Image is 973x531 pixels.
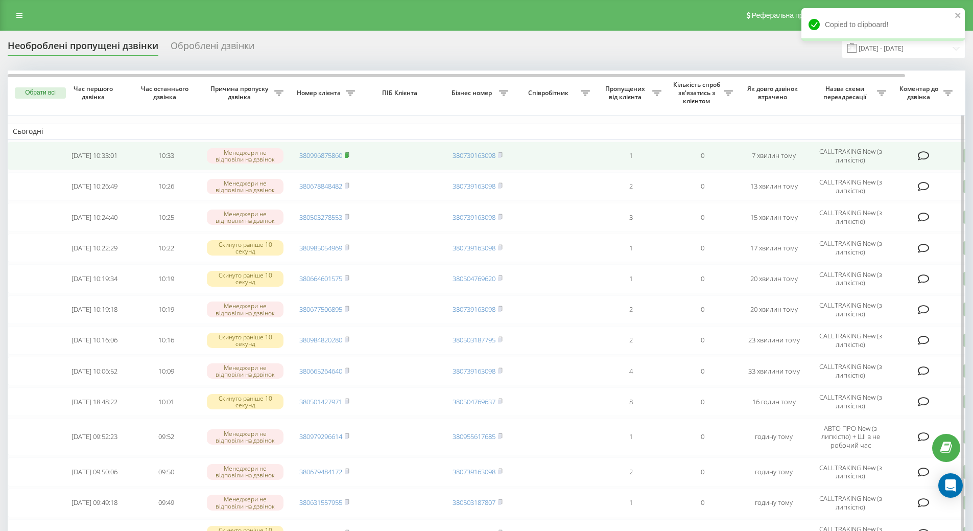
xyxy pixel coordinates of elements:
[447,89,499,97] span: Бізнес номер
[130,326,202,355] td: 10:16
[595,203,667,232] td: 3
[955,11,962,21] button: close
[815,85,877,101] span: Назва схеми переадресації
[667,295,738,324] td: 0
[938,473,963,498] div: Open Intercom Messenger
[299,366,342,376] a: 380665264640
[738,234,810,262] td: 17 хвилин тому
[138,85,194,101] span: Час останнього дзвінка
[59,234,130,262] td: [DATE] 10:22:29
[595,489,667,517] td: 1
[299,397,342,406] a: 380501427971
[667,326,738,355] td: 0
[738,387,810,416] td: 16 годин тому
[207,302,283,317] div: Менеджери не відповіли на дзвінок
[738,142,810,170] td: 7 хвилин тому
[207,85,274,101] span: Причина пропуску дзвінка
[738,203,810,232] td: 15 хвилин тому
[810,457,891,486] td: CALLTRAKING New (з липкістю)
[672,81,724,105] span: Кількість спроб зв'язатись з клієнтом
[299,274,342,283] a: 380664601575
[810,418,891,455] td: АВТО ПРО New (з липкістю) + ШІ в не робочий час
[59,295,130,324] td: [DATE] 10:19:18
[207,179,283,194] div: Менеджери не відповіли на дзвінок
[453,335,495,344] a: 380503187795
[667,357,738,385] td: 0
[810,489,891,517] td: CALLTRAKING New (з липкістю)
[738,357,810,385] td: 33 хвилини тому
[130,234,202,262] td: 10:22
[130,418,202,455] td: 09:52
[207,240,283,256] div: Скинуто раніше 10 секунд
[294,89,346,97] span: Номер клієнта
[299,335,342,344] a: 380984820280
[810,172,891,201] td: CALLTRAKING New (з липкістю)
[299,498,342,507] a: 380631557955
[746,85,801,101] span: Як довго дзвінок втрачено
[810,264,891,293] td: CALLTRAKING New (з липкістю)
[130,489,202,517] td: 09:49
[595,234,667,262] td: 1
[738,264,810,293] td: 20 хвилин тому
[171,40,254,56] div: Оброблені дзвінки
[453,151,495,160] a: 380739163098
[453,498,495,507] a: 380503187807
[299,432,342,441] a: 380979296614
[667,489,738,517] td: 0
[207,495,283,510] div: Менеджери не відповіли на дзвінок
[59,264,130,293] td: [DATE] 10:19:34
[59,357,130,385] td: [DATE] 10:06:52
[801,8,965,41] div: Copied to clipboard!
[299,467,342,476] a: 380679484172
[738,326,810,355] td: 23 хвилини тому
[738,457,810,486] td: годину тому
[600,85,652,101] span: Пропущених від клієнта
[810,295,891,324] td: CALLTRAKING New (з липкістю)
[207,148,283,164] div: Менеджери не відповіли на дзвінок
[595,457,667,486] td: 2
[299,243,342,252] a: 380985054969
[130,203,202,232] td: 10:25
[130,457,202,486] td: 09:50
[667,264,738,293] td: 0
[59,387,130,416] td: [DATE] 18:48:22
[810,326,891,355] td: CALLTRAKING New (з липкістю)
[299,213,342,222] a: 380503278553
[130,172,202,201] td: 10:26
[595,418,667,455] td: 1
[518,89,581,97] span: Співробітник
[595,387,667,416] td: 8
[810,387,891,416] td: CALLTRAKING New (з липкістю)
[738,418,810,455] td: годину тому
[453,397,495,406] a: 380504769637
[59,203,130,232] td: [DATE] 10:24:40
[738,172,810,201] td: 13 хвилин тому
[667,142,738,170] td: 0
[59,326,130,355] td: [DATE] 10:16:06
[369,89,433,97] span: ПІБ Клієнта
[299,181,342,191] a: 380678848482
[595,295,667,324] td: 2
[896,85,943,101] span: Коментар до дзвінка
[595,326,667,355] td: 2
[207,333,283,348] div: Скинуто раніше 10 секунд
[667,234,738,262] td: 0
[667,457,738,486] td: 0
[453,467,495,476] a: 380739163098
[207,394,283,409] div: Скинуто раніше 10 секунд
[207,210,283,225] div: Менеджери не відповіли на дзвінок
[59,142,130,170] td: [DATE] 10:33:01
[453,305,495,314] a: 380739163098
[8,40,158,56] div: Необроблені пропущені дзвінки
[15,87,66,99] button: Обрати всі
[130,387,202,416] td: 10:01
[130,264,202,293] td: 10:19
[207,271,283,286] div: Скинуто раніше 10 секунд
[595,172,667,201] td: 2
[59,418,130,455] td: [DATE] 09:52:23
[595,264,667,293] td: 1
[738,295,810,324] td: 20 хвилин тому
[810,142,891,170] td: CALLTRAKING New (з липкістю)
[453,366,495,376] a: 380739163098
[595,357,667,385] td: 4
